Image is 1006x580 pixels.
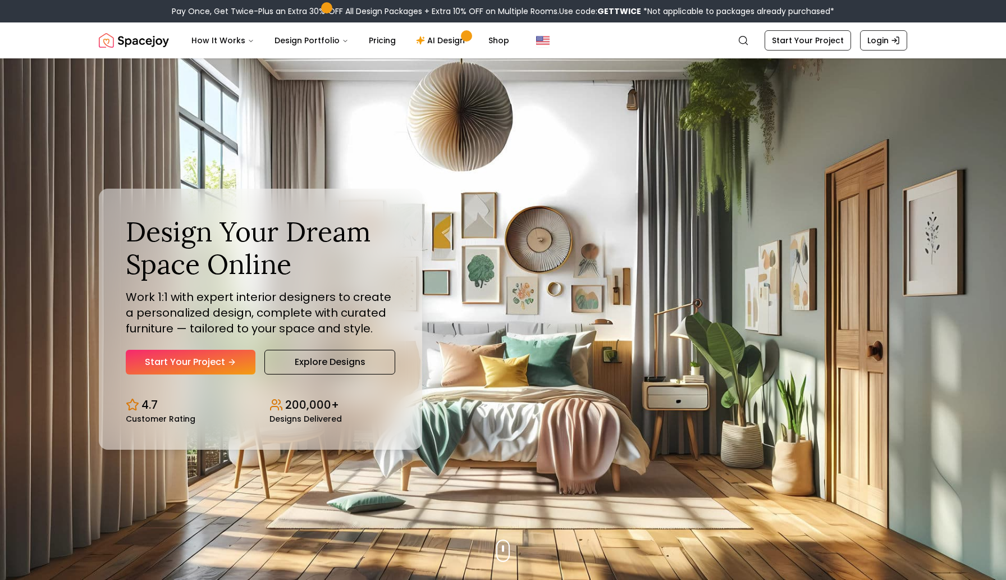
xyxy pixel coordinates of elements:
p: 200,000+ [285,397,339,413]
div: Pay Once, Get Twice-Plus an Extra 30% OFF All Design Packages + Extra 10% OFF on Multiple Rooms. [172,6,834,17]
a: AI Design [407,29,477,52]
a: Pricing [360,29,405,52]
img: Spacejoy Logo [99,29,169,52]
span: *Not applicable to packages already purchased* [641,6,834,17]
a: Explore Designs [264,350,395,375]
p: 4.7 [141,397,158,413]
span: Use code: [559,6,641,17]
nav: Main [182,29,518,52]
a: Start Your Project [126,350,255,375]
a: Start Your Project [765,30,851,51]
button: Design Portfolio [266,29,358,52]
p: Work 1:1 with expert interior designers to create a personalized design, complete with curated fu... [126,289,395,336]
h1: Design Your Dream Space Online [126,216,395,280]
img: United States [536,34,550,47]
button: How It Works [182,29,263,52]
a: Login [860,30,907,51]
small: Customer Rating [126,415,195,423]
nav: Global [99,22,907,58]
div: Design stats [126,388,395,423]
a: Spacejoy [99,29,169,52]
small: Designs Delivered [269,415,342,423]
b: GETTWICE [597,6,641,17]
a: Shop [479,29,518,52]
